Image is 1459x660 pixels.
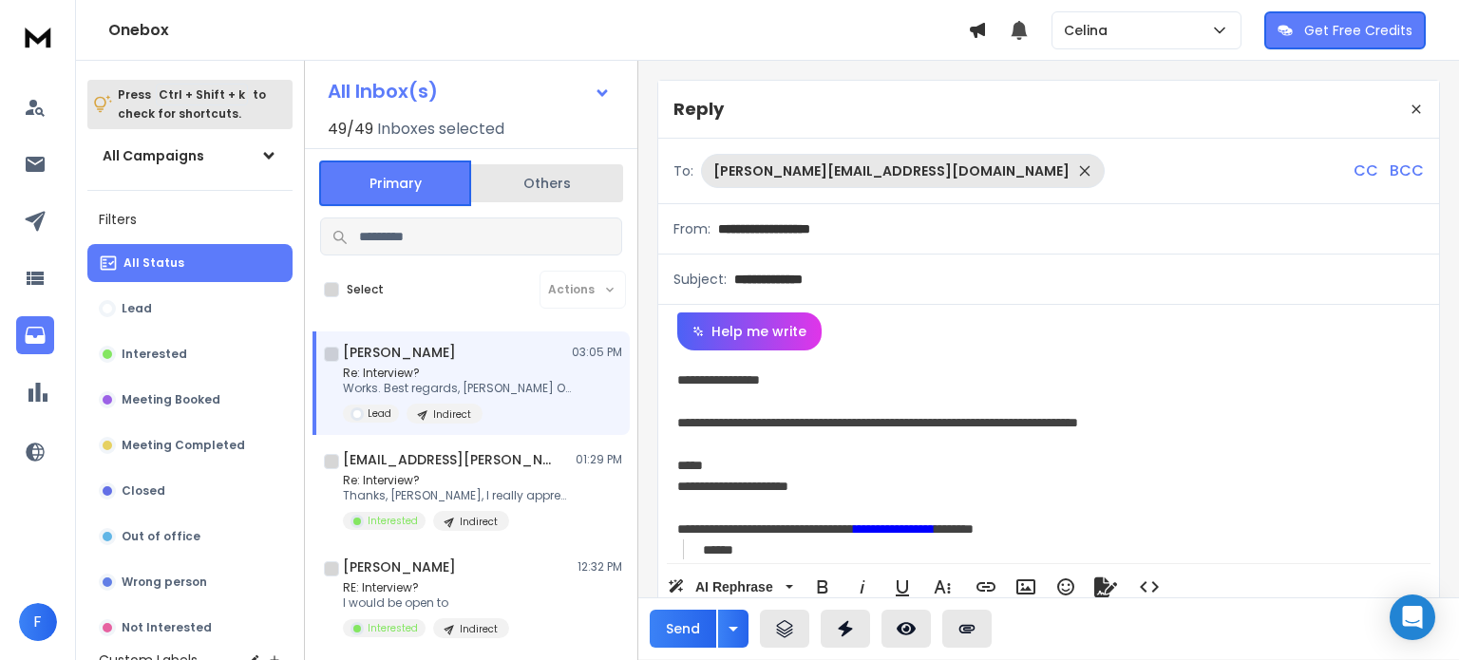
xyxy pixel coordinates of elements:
[1304,21,1412,40] p: Get Free Credits
[578,559,622,575] p: 12:32 PM
[118,85,266,123] p: Press to check for shortcuts.
[122,575,207,590] p: Wrong person
[19,19,57,54] img: logo
[677,312,822,350] button: Help me write
[87,381,293,419] button: Meeting Booked
[319,160,471,206] button: Primary
[433,407,471,422] p: Indirect
[108,19,968,42] h1: Onebox
[343,488,571,503] p: Thanks, [PERSON_NAME], I really appreciate
[343,381,571,396] p: Works. Best regards, [PERSON_NAME] On
[572,345,622,360] p: 03:05 PM
[664,568,797,606] button: AI Rephrase
[673,270,727,289] p: Subject:
[713,161,1070,180] p: [PERSON_NAME][EMAIL_ADDRESS][DOMAIN_NAME]
[328,82,438,101] h1: All Inbox(s)
[1008,568,1044,606] button: Insert Image (Ctrl+P)
[87,206,293,233] h3: Filters
[343,473,571,488] p: Re: Interview?
[1088,568,1124,606] button: Signature
[87,472,293,510] button: Closed
[673,219,711,238] p: From:
[673,161,693,180] p: To:
[122,392,220,407] p: Meeting Booked
[122,529,200,544] p: Out of office
[1354,160,1378,182] p: CC
[368,406,391,421] p: Lead
[87,137,293,175] button: All Campaigns
[122,620,212,635] p: Not Interested
[343,557,456,576] h1: [PERSON_NAME]
[1390,160,1424,182] p: BCC
[87,335,293,373] button: Interested
[924,568,960,606] button: More Text
[123,255,184,271] p: All Status
[103,146,204,165] h1: All Campaigns
[19,603,57,641] button: F
[650,610,716,648] button: Send
[87,609,293,647] button: Not Interested
[471,162,623,204] button: Others
[343,580,509,595] p: RE: Interview?
[122,347,187,362] p: Interested
[368,621,418,635] p: Interested
[460,622,498,636] p: Indirect
[122,483,165,499] p: Closed
[343,366,571,381] p: Re: Interview?
[884,568,920,606] button: Underline (Ctrl+U)
[673,96,724,123] p: Reply
[968,568,1004,606] button: Insert Link (Ctrl+K)
[347,282,384,297] label: Select
[328,118,373,141] span: 49 / 49
[87,290,293,328] button: Lead
[343,450,552,469] h1: [EMAIL_ADDRESS][PERSON_NAME][DOMAIN_NAME]
[87,244,293,282] button: All Status
[156,84,248,105] span: Ctrl + Shift + k
[122,438,245,453] p: Meeting Completed
[343,595,509,611] p: I would be open to
[87,563,293,601] button: Wrong person
[1264,11,1426,49] button: Get Free Credits
[87,518,293,556] button: Out of office
[1390,594,1435,640] div: Open Intercom Messenger
[805,568,841,606] button: Bold (Ctrl+B)
[368,514,418,528] p: Interested
[576,452,622,467] p: 01:29 PM
[1064,21,1115,40] p: Celina
[343,343,456,362] h1: [PERSON_NAME]
[377,118,504,141] h3: Inboxes selected
[460,515,498,529] p: Indirect
[313,72,626,110] button: All Inbox(s)
[844,568,881,606] button: Italic (Ctrl+I)
[1131,568,1167,606] button: Code View
[122,301,152,316] p: Lead
[87,426,293,464] button: Meeting Completed
[1048,568,1084,606] button: Emoticons
[692,579,777,595] span: AI Rephrase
